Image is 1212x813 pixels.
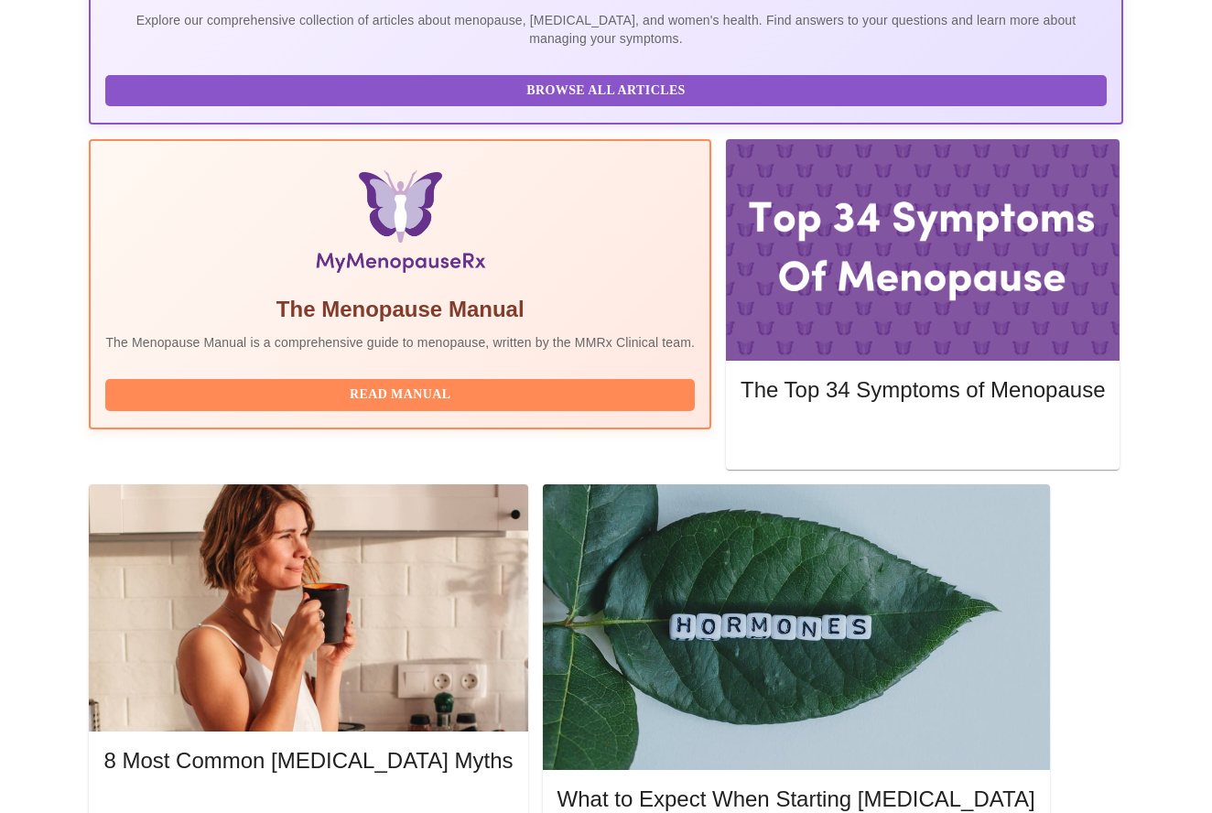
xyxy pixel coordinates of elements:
h5: The Top 34 Symptoms of Menopause [741,375,1105,405]
h5: The Menopause Manual [105,295,695,324]
a: Read Manual [105,385,699,401]
h5: 8 Most Common [MEDICAL_DATA] Myths [103,746,513,775]
p: Explore our comprehensive collection of articles about menopause, [MEDICAL_DATA], and women's hea... [105,11,1106,48]
a: Read More [741,428,1109,444]
button: Read Manual [105,379,695,411]
span: Browse All Articles [124,80,1088,103]
span: Read More [759,427,1087,450]
a: Browse All Articles [105,81,1110,97]
img: Menopause Manual [200,170,601,280]
button: Read More [741,422,1105,454]
p: The Menopause Manual is a comprehensive guide to menopause, written by the MMRx Clinical team. [105,333,695,352]
button: Browse All Articles [105,75,1106,107]
span: Read Manual [124,384,676,406]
